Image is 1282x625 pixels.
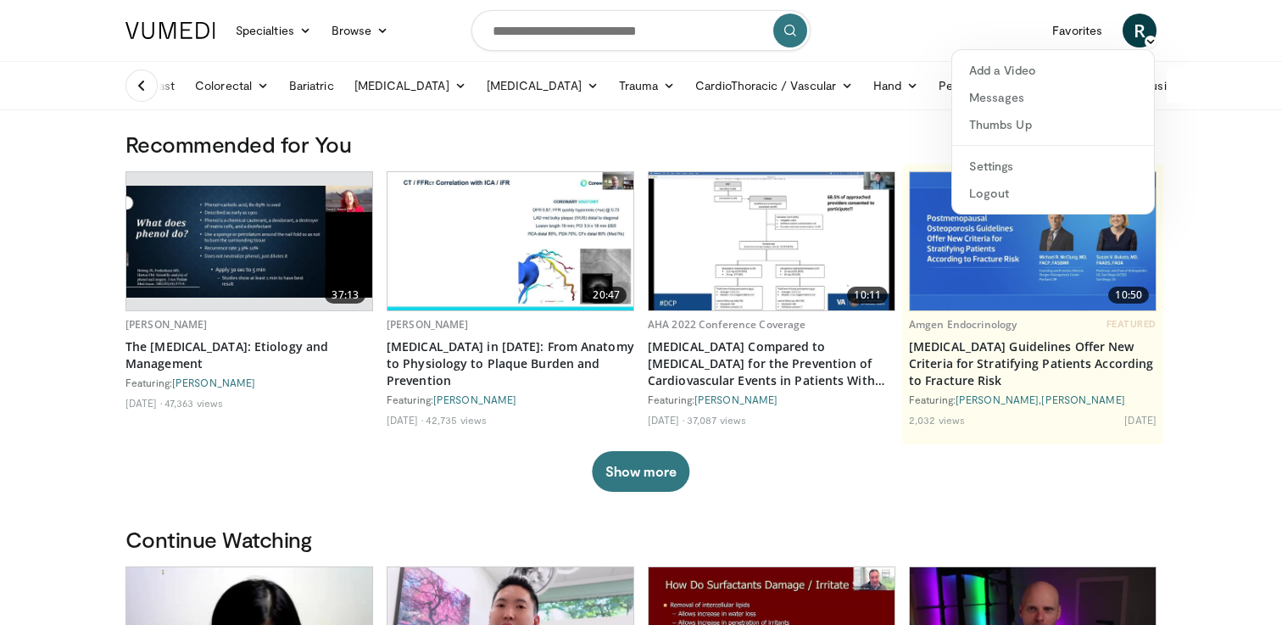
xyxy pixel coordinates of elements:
span: 37:13 [325,287,365,304]
a: 37:13 [126,172,372,310]
li: 2,032 views [909,413,965,427]
div: Featuring: [648,393,895,406]
li: [DATE] [1124,413,1157,427]
img: c5af237d-e68a-4dd3-8521-77b3daf9ece4.620x360_q85_upscale.jpg [126,186,372,298]
a: Trauma [609,69,686,103]
a: Logout [952,180,1154,207]
button: Show more [592,451,689,492]
img: 7c0f9b53-1609-4588-8498-7cac8464d722.620x360_q85_upscale.jpg [649,172,895,310]
a: [MEDICAL_DATA] [344,69,477,103]
div: Featuring: [387,393,634,406]
div: Featuring: [125,376,373,389]
li: [DATE] [387,413,423,427]
li: [DATE] [648,413,684,427]
span: 10:50 [1108,287,1149,304]
input: Search topics, interventions [471,10,811,51]
a: R [1123,14,1157,47]
div: Featuring: , [909,393,1157,406]
img: 7b525459-078d-43af-84f9-5c25155c8fbb.png.620x360_q85_upscale.jpg [910,172,1156,310]
a: [PERSON_NAME] [387,317,469,332]
a: 10:50 [910,172,1156,310]
a: Specialties [226,14,321,47]
li: [DATE] [125,396,162,410]
span: 20:47 [586,287,627,304]
a: [PERSON_NAME] [125,317,208,332]
a: The [MEDICAL_DATA]: Etiology and Management [125,338,373,372]
li: 37,087 views [687,413,746,427]
a: [MEDICAL_DATA] Compared to [MEDICAL_DATA] for the Prevention of Cardiovascular Events in Patients... [648,338,895,389]
a: Browse [321,14,399,47]
h3: Continue Watching [125,526,1157,553]
a: Colorectal [185,69,279,103]
li: 47,363 views [164,396,223,410]
a: [PERSON_NAME] [956,393,1039,405]
a: [PERSON_NAME] [1041,393,1124,405]
a: Pediatric [928,69,996,103]
a: [PERSON_NAME] [172,377,255,388]
a: [MEDICAL_DATA] in [DATE]: From Anatomy to Physiology to Plaque Burden and Prevention [387,338,634,389]
a: Add a Video [952,57,1154,84]
a: Thumbs Up [952,111,1154,138]
span: 10:11 [847,287,888,304]
a: [PERSON_NAME] [694,393,778,405]
a: 20:47 [387,172,633,310]
a: Favorites [1042,14,1112,47]
a: Settings [952,153,1154,180]
a: [MEDICAL_DATA] [477,69,609,103]
h3: Recommended for You [125,131,1157,158]
img: VuMedi Logo [125,22,215,39]
a: Amgen Endocrinology [909,317,1017,332]
span: FEATURED [1106,318,1157,330]
a: CardioThoracic / Vascular [685,69,863,103]
a: Bariatric [279,69,344,103]
a: [MEDICAL_DATA] Guidelines Offer New Criteria for Stratifying Patients According to Fracture Risk [909,338,1157,389]
a: 10:11 [649,172,895,310]
a: AHA 2022 Conference Coverage [648,317,805,332]
a: [PERSON_NAME] [433,393,516,405]
img: 823da73b-7a00-425d-bb7f-45c8b03b10c3.620x360_q85_upscale.jpg [387,172,633,310]
a: Hand [863,69,928,103]
a: Messages [952,84,1154,111]
div: R [951,49,1155,215]
li: 42,735 views [426,413,487,427]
